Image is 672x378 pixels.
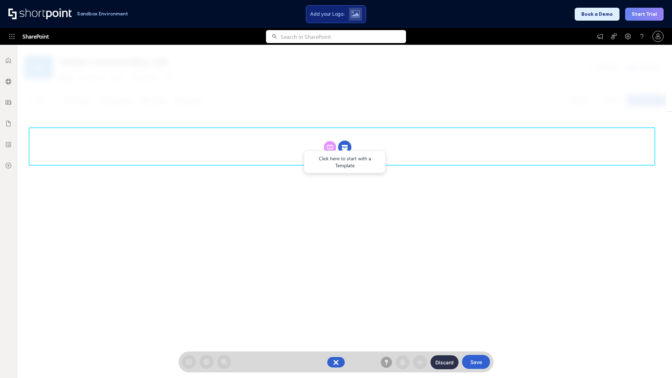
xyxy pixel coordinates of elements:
[77,12,128,16] h1: Sandbox Environment
[310,11,344,17] span: Add your Logo:
[625,8,664,21] button: Start Trial
[637,344,672,378] iframe: Chat Widget
[462,355,490,369] button: Save
[430,355,458,369] button: Discard
[351,10,360,18] img: Upload logo
[22,28,49,45] span: SharePoint
[281,30,406,43] input: Search in SharePoint
[575,8,619,21] button: Book a Demo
